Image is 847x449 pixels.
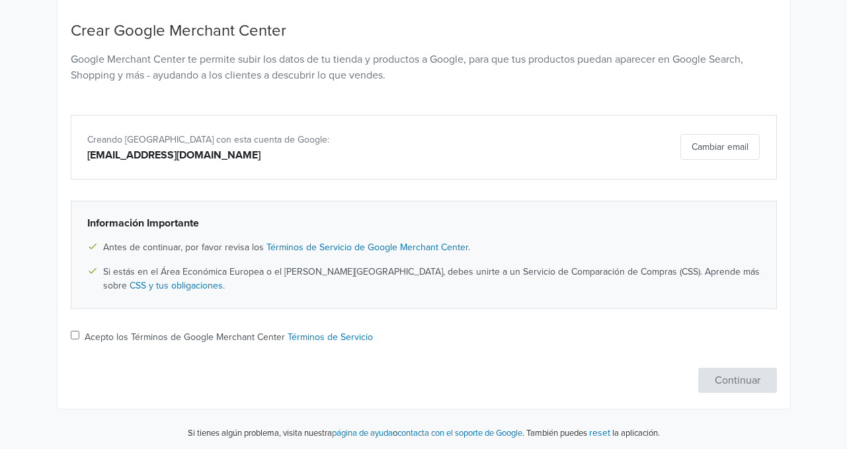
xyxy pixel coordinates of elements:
[71,52,777,83] p: Google Merchant Center te permite subir los datos de tu tienda y productos a Google, para que tus...
[589,425,610,440] button: reset
[332,428,393,438] a: página de ayuda
[103,265,760,293] span: Si estás en el Área Económica Europea o el [PERSON_NAME][GEOGRAPHIC_DATA], debes unirte a un Serv...
[71,22,777,41] h4: Crear Google Merchant Center
[103,240,470,254] span: Antes de continuar, por favor revisa los .
[397,428,522,438] a: contacta con el soporte de Google
[87,217,760,230] h6: Información Importante
[524,425,660,440] p: También puedes la aplicación.
[87,147,530,163] div: [EMAIL_ADDRESS][DOMAIN_NAME]
[288,331,373,343] a: Términos de Servicio
[188,427,524,440] p: Si tienes algún problema, visita nuestra o .
[266,242,468,253] a: Términos de Servicio de Google Merchant Center
[85,330,373,344] label: Acepto los Términos de Google Merchant Center
[130,280,223,291] a: CSS y tus obligaciones
[680,134,760,160] button: Cambiar email
[87,134,329,145] span: Creando [GEOGRAPHIC_DATA] con esta cuenta de Google:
